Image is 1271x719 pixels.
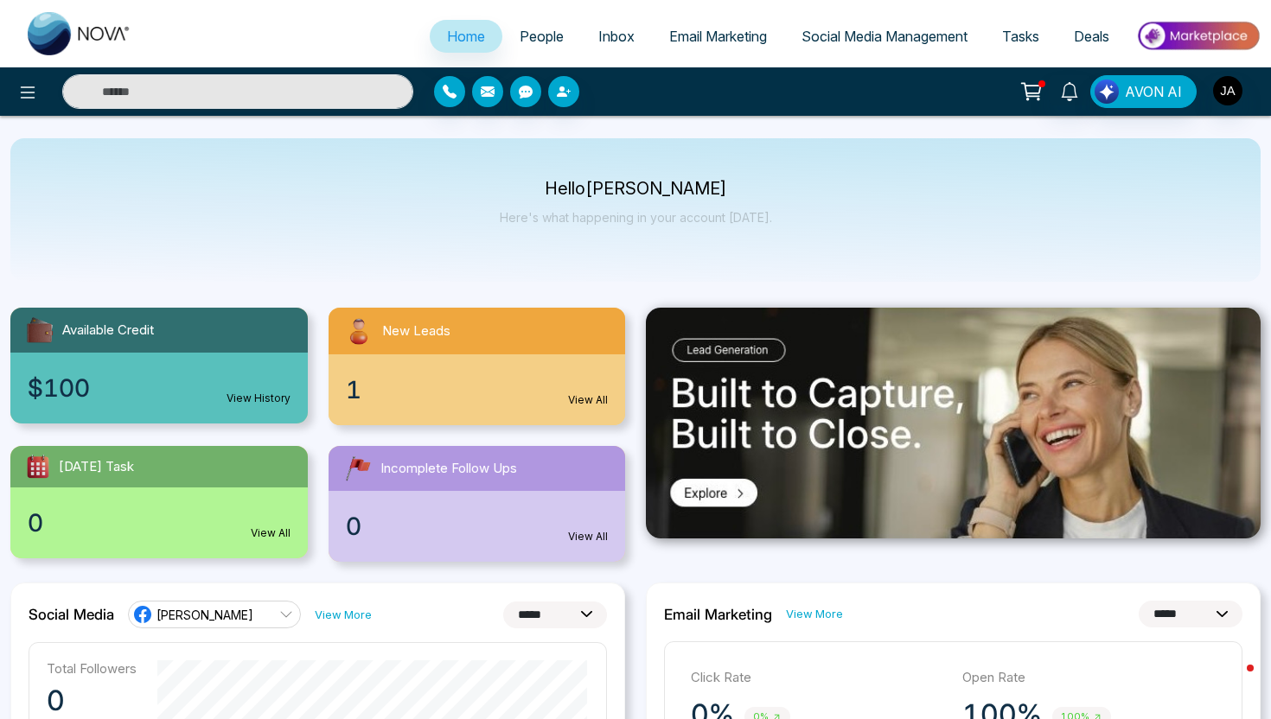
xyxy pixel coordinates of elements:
a: Incomplete Follow Ups0View All [318,446,636,562]
span: [DATE] Task [59,457,134,477]
span: Incomplete Follow Ups [380,459,517,479]
a: View All [568,392,608,408]
iframe: Intercom live chat [1212,660,1254,702]
a: Deals [1057,20,1127,53]
span: Deals [1074,28,1109,45]
p: Here's what happening in your account [DATE]. [500,210,772,225]
img: Nova CRM Logo [28,12,131,55]
span: People [520,28,564,45]
img: todayTask.svg [24,453,52,480]
a: Tasks [985,20,1057,53]
img: . [646,308,1261,538]
span: Email Marketing [669,28,767,45]
a: View All [251,525,291,541]
h2: Social Media [29,606,114,623]
img: Market-place.gif [1135,16,1261,55]
span: Available Credit [62,321,154,340]
a: Home [430,20,502,53]
a: New Leads1View All [318,308,636,425]
img: Lead Flow [1095,80,1119,104]
span: New Leads [382,321,450,341]
button: AVON AI [1090,75,1197,108]
span: Social Media Management [802,28,968,45]
a: View History [227,391,291,406]
p: Hello [PERSON_NAME] [500,181,772,196]
span: $100 [28,370,90,406]
span: Home [447,28,485,45]
span: 0 [28,505,43,541]
img: User Avatar [1213,76,1242,105]
img: availableCredit.svg [24,315,55,346]
p: Click Rate [691,668,945,688]
span: 0 [346,508,361,544]
p: 0 [47,684,137,718]
a: View All [568,529,608,544]
span: Inbox [598,28,635,45]
p: Open Rate [962,668,1217,688]
a: Inbox [581,20,652,53]
a: View More [786,606,843,622]
a: People [502,20,581,53]
a: Email Marketing [652,20,784,53]
a: View More [315,607,372,623]
img: newLeads.svg [342,315,375,347]
p: Total Followers [47,660,137,677]
a: Social Media Management [784,20,985,53]
span: [PERSON_NAME] [156,607,253,623]
h2: Email Marketing [664,606,772,623]
span: 1 [346,372,361,408]
span: Tasks [1002,28,1039,45]
span: AVON AI [1125,81,1182,102]
img: followUps.svg [342,453,374,484]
